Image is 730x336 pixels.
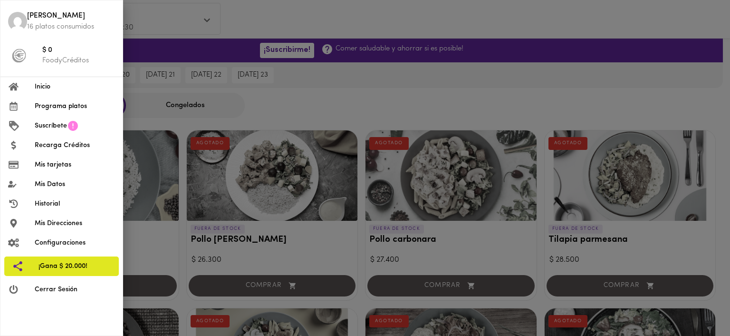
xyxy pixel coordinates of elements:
[35,179,115,189] span: Mis Datos
[35,238,115,248] span: Configuraciones
[35,160,115,170] span: Mis tarjetas
[42,45,115,56] span: $ 0
[27,11,115,22] span: [PERSON_NAME]
[35,199,115,209] span: Historial
[35,121,67,131] span: Suscríbete
[675,281,720,326] iframe: Messagebird Livechat Widget
[27,22,115,32] p: 16 platos consumidos
[42,56,115,66] p: FoodyCréditos
[35,140,115,150] span: Recarga Créditos
[38,261,111,271] span: ¡Gana $ 20.000!
[12,49,26,63] img: foody-creditos-black.png
[35,82,115,92] span: Inicio
[35,285,115,295] span: Cerrar Sesión
[35,101,115,111] span: Programa platos
[35,218,115,228] span: Mis Direcciones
